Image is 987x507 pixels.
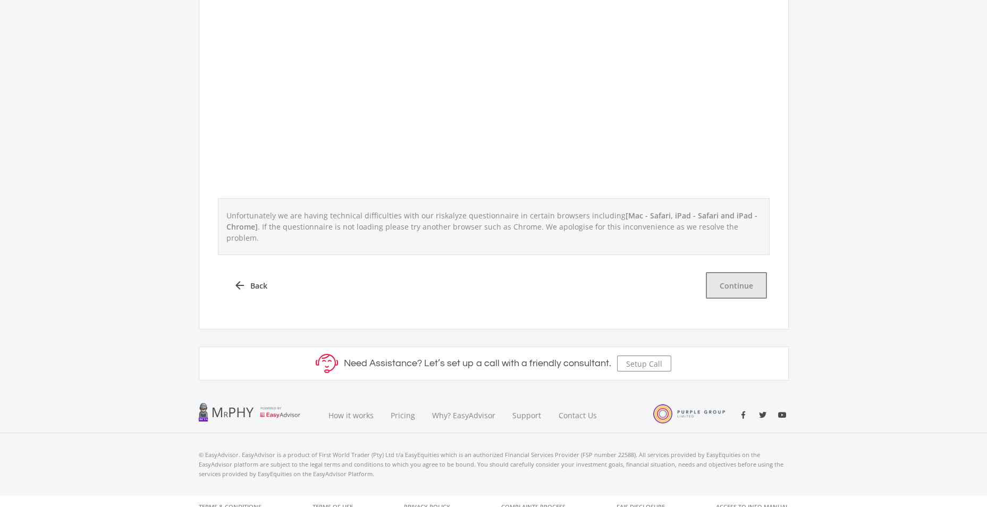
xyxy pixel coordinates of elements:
[199,450,789,479] p: © EasyAdvisor. EasyAdvisor is a product of First World Trader (Pty) Ltd t/a EasyEquities which is...
[221,272,280,299] a: arrow_back Back
[320,398,382,433] a: How it works
[233,279,246,292] i: arrow_back
[504,398,550,433] a: Support
[706,272,767,299] button: Continue
[344,358,611,369] h5: Need Assistance? Let’s set up a call with a friendly consultant.
[250,280,267,291] span: Back
[226,210,757,232] span: [Mac - Safari, iPad - Safari and iPad - Chrome]
[221,207,766,246] p: Unfortunately we are having technical difficulties with our riskalyze questionnaire in certain br...
[550,398,606,433] a: Contact Us
[617,356,671,371] button: Setup Call
[382,398,424,433] a: Pricing
[424,398,504,433] a: Why? EasyAdvisor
